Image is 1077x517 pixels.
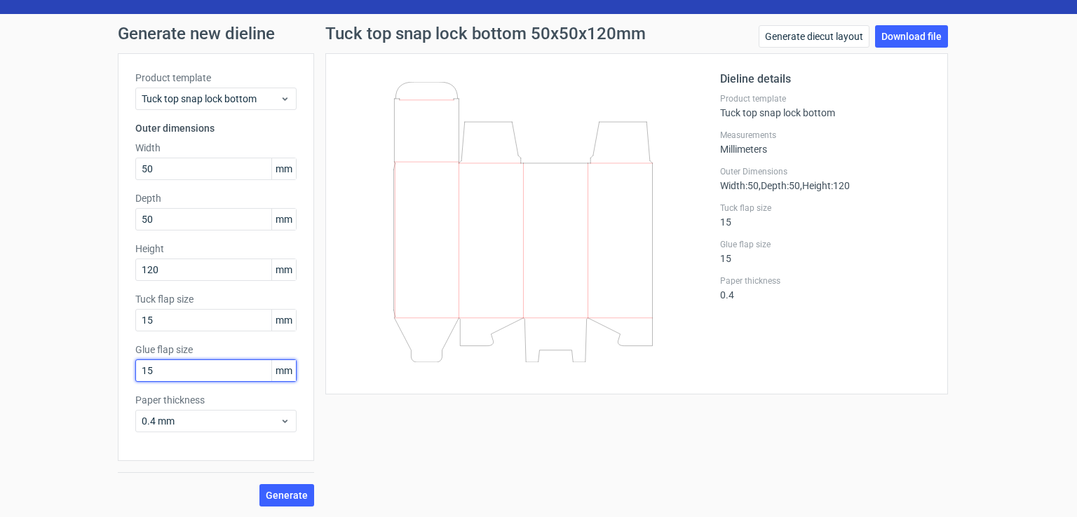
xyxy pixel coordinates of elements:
[720,202,930,228] div: 15
[135,343,297,357] label: Glue flap size
[325,25,646,42] h1: Tuck top snap lock bottom 50x50x120mm
[271,259,296,280] span: mm
[720,275,930,301] div: 0.4
[142,92,280,106] span: Tuck top snap lock bottom
[800,180,850,191] span: , Height : 120
[135,242,297,256] label: Height
[720,93,930,104] label: Product template
[135,121,297,135] h3: Outer dimensions
[720,180,759,191] span: Width : 50
[759,25,869,48] a: Generate diecut layout
[259,484,314,506] button: Generate
[759,180,800,191] span: , Depth : 50
[720,275,930,287] label: Paper thickness
[720,71,930,88] h2: Dieline details
[720,239,930,250] label: Glue flap size
[720,130,930,155] div: Millimeters
[271,310,296,331] span: mm
[271,209,296,230] span: mm
[875,25,948,48] a: Download file
[720,130,930,141] label: Measurements
[720,202,930,214] label: Tuck flap size
[135,71,297,85] label: Product template
[720,239,930,264] div: 15
[271,360,296,381] span: mm
[135,141,297,155] label: Width
[266,490,308,500] span: Generate
[271,158,296,179] span: mm
[135,292,297,306] label: Tuck flap size
[720,93,930,118] div: Tuck top snap lock bottom
[118,25,959,42] h1: Generate new dieline
[135,191,297,205] label: Depth
[720,166,930,177] label: Outer Dimensions
[142,414,280,428] span: 0.4 mm
[135,393,297,407] label: Paper thickness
